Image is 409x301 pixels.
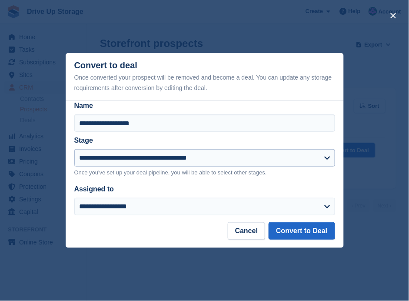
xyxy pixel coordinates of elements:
label: Name [74,100,335,111]
button: close [386,9,400,23]
button: Cancel [228,222,265,240]
label: Stage [74,137,93,144]
div: Once converted your prospect will be removed and become a deal. You can update any storage requir... [74,72,335,93]
p: Once you've set up your deal pipeline, you will be able to select other stages. [74,168,335,177]
button: Convert to Deal [269,222,335,240]
div: Convert to deal [74,60,335,93]
label: Assigned to [74,185,114,193]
